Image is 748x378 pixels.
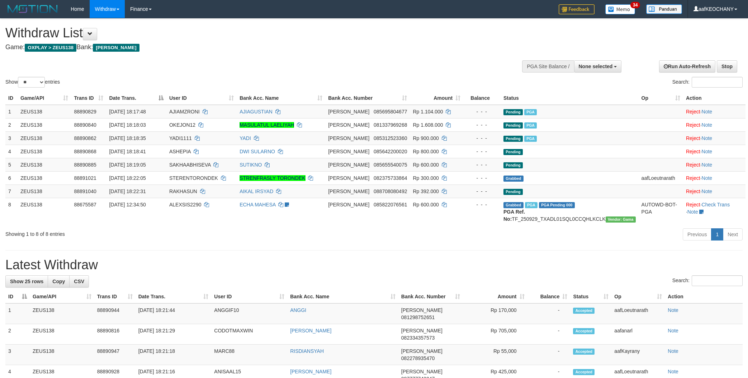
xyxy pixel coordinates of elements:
[211,303,287,324] td: ANGGIF10
[686,109,700,115] a: Reject
[18,185,71,198] td: ZEUS138
[539,202,575,208] span: PGA Pending
[5,324,30,345] td: 2
[527,290,571,303] th: Balance: activate to sort column ascending
[374,149,407,154] span: Copy 085642200020 to clipboard
[109,162,146,168] span: [DATE] 18:19:05
[702,149,713,154] a: Note
[94,324,136,345] td: 88890816
[702,109,713,115] a: Note
[527,345,571,365] td: -
[328,149,369,154] span: [PERSON_NAME]
[5,26,492,40] h1: Withdraw List
[109,149,146,154] span: [DATE] 18:18:41
[18,145,71,158] td: ZEUS138
[18,158,71,171] td: ZEUS138
[639,92,683,105] th: Op: activate to sort column ascending
[503,176,524,182] span: Grabbed
[527,303,571,324] td: -
[5,158,18,171] td: 5
[630,2,640,8] span: 34
[52,279,65,284] span: Copy
[413,175,439,181] span: Rp 300.000
[466,135,498,142] div: - - -
[466,121,498,129] div: - - -
[211,290,287,303] th: User ID: activate to sort column ascending
[5,145,18,158] td: 4
[18,105,71,118] td: ZEUS138
[136,345,212,365] td: [DATE] 18:21:18
[328,188,369,194] span: [PERSON_NAME]
[109,135,146,141] span: [DATE] 18:18:35
[5,185,18,198] td: 7
[401,335,435,341] span: Copy 082334357573 to clipboard
[692,77,743,88] input: Search:
[328,162,369,168] span: [PERSON_NAME]
[410,92,463,105] th: Amount: activate to sort column ascending
[71,92,106,105] th: Trans ID: activate to sort column ascending
[240,188,273,194] a: AIKAL IRSYAD
[5,171,18,185] td: 6
[525,202,538,208] span: Marked by aafpengsreynich
[573,349,595,355] span: Accepted
[659,60,715,73] a: Run Auto-Refresh
[501,92,639,105] th: Status
[646,4,682,14] img: panduan.png
[463,345,527,365] td: Rp 55,000
[524,109,537,115] span: Marked by aafanarl
[668,328,678,333] a: Note
[69,275,89,288] a: CSV
[559,4,595,14] img: Feedback.jpg
[463,92,501,105] th: Balance
[94,345,136,365] td: 88890947
[374,202,407,207] span: Copy 085822076561 to clipboard
[136,303,212,324] td: [DATE] 18:21:44
[328,109,369,115] span: [PERSON_NAME]
[611,290,665,303] th: Op: activate to sort column ascending
[413,122,443,128] span: Rp 1.608.000
[93,44,139,52] span: [PERSON_NAME]
[18,118,71,131] td: ZEUS138
[401,307,442,313] span: [PERSON_NAME]
[374,122,407,128] span: Copy 081337969268 to clipboard
[290,369,331,374] a: [PERSON_NAME]
[30,345,94,365] td: ZEUS138
[503,209,525,222] b: PGA Ref. No:
[605,4,635,14] img: Button%20Memo.svg
[25,44,76,52] span: OXPLAY > ZEUS138
[413,149,439,154] span: Rp 800.000
[401,328,442,333] span: [PERSON_NAME]
[702,202,730,207] a: Check Trans
[686,149,700,154] a: Reject
[683,185,745,198] td: ·
[413,162,439,168] span: Rp 600.000
[686,122,700,128] a: Reject
[686,175,700,181] a: Reject
[639,198,683,225] td: AUTOWD-BOT-PGA
[683,145,745,158] td: ·
[413,188,439,194] span: Rp 392.000
[683,118,745,131] td: ·
[74,109,96,115] span: 88890829
[169,162,211,168] span: SAKHAABHISEVA
[5,258,743,272] h1: Latest Withdraw
[503,162,523,168] span: Pending
[683,198,745,225] td: · ·
[524,122,537,129] span: Marked by aafanarl
[18,198,71,225] td: ZEUS138
[240,122,294,128] a: MASULATUL LAELIYAH
[136,324,212,345] td: [DATE] 18:21:29
[683,158,745,171] td: ·
[463,324,527,345] td: Rp 705,000
[18,131,71,145] td: ZEUS138
[413,135,439,141] span: Rp 900.000
[328,135,369,141] span: [PERSON_NAME]
[374,175,407,181] span: Copy 082375733864 to clipboard
[290,348,324,354] a: RISDIANSYAH
[573,369,595,375] span: Accepted
[74,279,84,284] span: CSV
[18,77,45,88] select: Showentries
[240,175,305,181] a: STRENFRASLY TORONDEK
[169,175,218,181] span: STERENTORONDEK
[5,303,30,324] td: 1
